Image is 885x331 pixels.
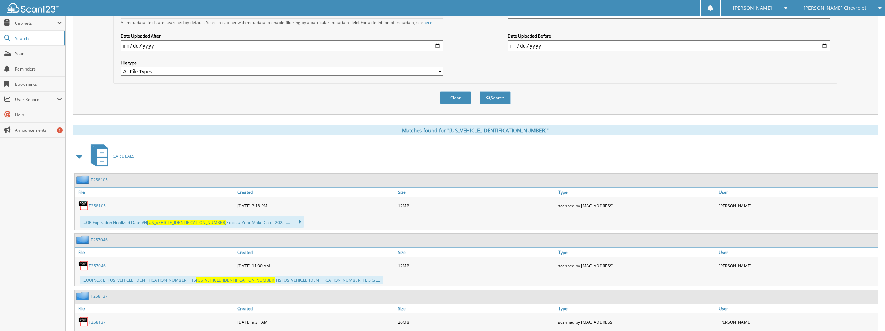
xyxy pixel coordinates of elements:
[423,19,432,25] a: here
[717,304,878,313] a: User
[717,248,878,257] a: User
[89,319,106,325] a: T258137
[75,248,235,257] a: File
[91,293,108,299] a: T258137
[91,177,108,183] a: T258105
[396,315,557,329] div: 26MB
[508,33,830,39] label: Date Uploaded Before
[235,199,396,213] div: [DATE] 3:18 PM
[121,33,443,39] label: Date Uploaded After
[80,216,304,228] div: ...OP Expiration Finalized Date VN Stock # Year Make Color 2025 ....
[15,66,62,72] span: Reminders
[15,97,57,102] span: User Reports
[396,188,557,197] a: Size
[73,125,878,135] div: Matches found for "[US_VEHICLE_IDENTIFICATION_NUMBER]"
[89,263,106,269] a: T257046
[480,91,511,104] button: Search
[87,142,135,170] a: CAR DEALS
[91,237,108,243] a: T257046
[15,51,62,57] span: Scan
[75,188,235,197] a: File
[89,203,106,209] a: T258105
[57,127,63,133] div: 1
[440,91,471,104] button: Clear
[76,175,91,184] img: folder2.png
[78,200,89,211] img: PDF.png
[147,220,226,225] span: [US_VEHICLE_IDENTIFICATION_NUMBER]
[717,199,878,213] div: [PERSON_NAME]
[121,19,443,25] div: All metadata fields are searched by default. Select a cabinet with metadata to enable filtering b...
[556,315,717,329] div: scanned by [MAC_ADDRESS]
[556,248,717,257] a: Type
[113,153,135,159] span: CAR DEALS
[396,304,557,313] a: Size
[15,81,62,87] span: Bookmarks
[76,235,91,244] img: folder2.png
[396,248,557,257] a: Size
[196,277,275,283] span: [US_VEHICLE_IDENTIFICATION_NUMBER]
[76,292,91,300] img: folder2.png
[235,304,396,313] a: Created
[717,259,878,273] div: [PERSON_NAME]
[717,315,878,329] div: [PERSON_NAME]
[235,315,396,329] div: [DATE] 9:31 AM
[850,298,885,331] iframe: Chat Widget
[235,259,396,273] div: [DATE] 11:30 AM
[733,6,772,10] span: [PERSON_NAME]
[804,6,866,10] span: [PERSON_NAME] Chevrolet
[556,188,717,197] a: Type
[75,304,235,313] a: File
[508,40,830,51] input: end
[15,127,62,133] span: Announcements
[80,276,383,284] div: ...QUINOX LT [US_VEHICLE_IDENTIFICATION_NUMBER] T15 TIS [US_VEHICLE_IDENTIFICATION_NUMBER] TL 5 G...
[121,60,443,66] label: File type
[15,112,62,118] span: Help
[235,248,396,257] a: Created
[78,317,89,327] img: PDF.png
[235,188,396,197] a: Created
[15,20,57,26] span: Cabinets
[556,304,717,313] a: Type
[556,259,717,273] div: scanned by [MAC_ADDRESS]
[556,199,717,213] div: scanned by [MAC_ADDRESS]
[7,3,59,13] img: scan123-logo-white.svg
[396,259,557,273] div: 12MB
[78,260,89,271] img: PDF.png
[121,40,443,51] input: start
[15,35,61,41] span: Search
[396,199,557,213] div: 12MB
[717,188,878,197] a: User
